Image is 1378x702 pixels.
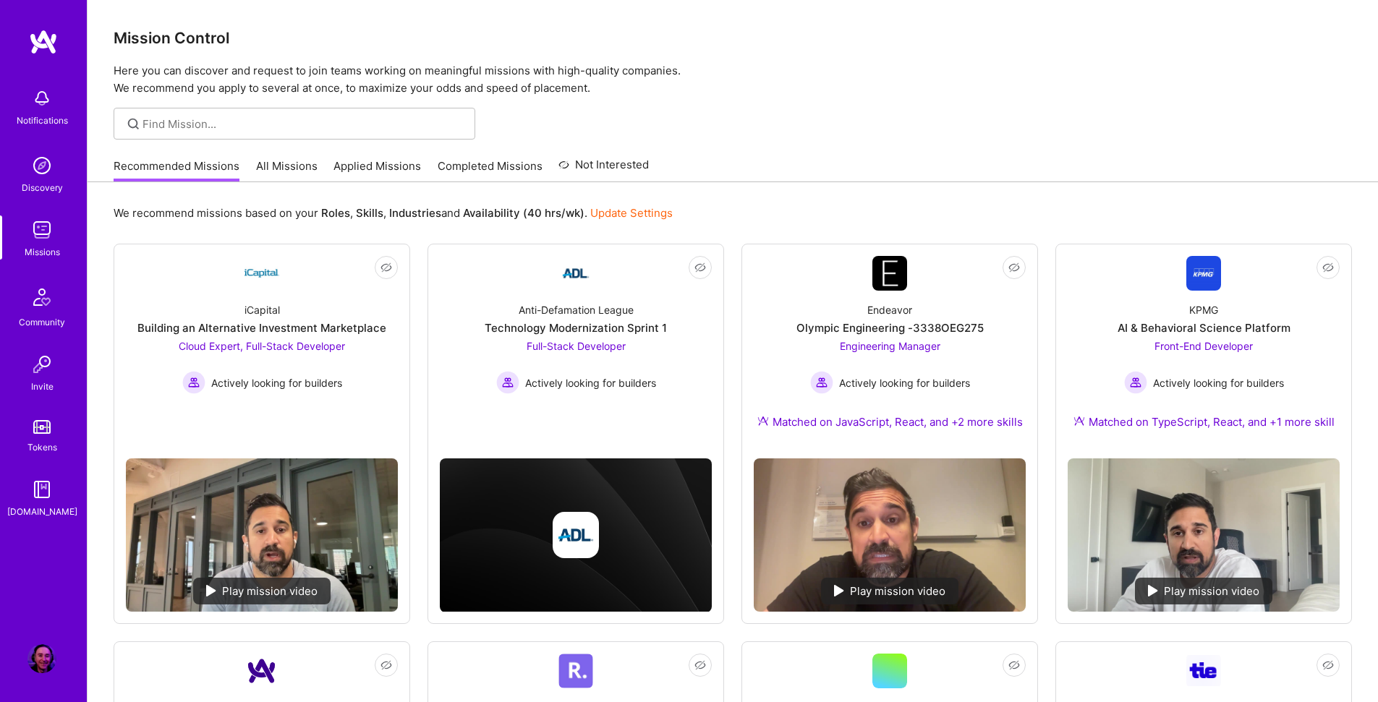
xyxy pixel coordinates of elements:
div: iCapital [244,302,280,317]
span: Front-End Developer [1154,340,1253,352]
div: Invite [31,379,54,394]
div: Community [19,314,65,330]
img: Company Logo [872,256,907,291]
img: No Mission [126,458,398,612]
a: Company LogoiCapitalBuilding an Alternative Investment MarketplaceCloud Expert, Full-Stack Develo... [126,256,398,447]
div: Play mission video [193,578,331,604]
img: bell [27,84,56,113]
img: No Mission [754,458,1026,612]
img: logo [29,29,58,55]
img: Company Logo [558,654,593,688]
span: Actively looking for builders [525,375,656,390]
a: Company LogoKPMGAI & Behavioral Science PlatformFront-End Developer Actively looking for builders... [1068,256,1340,447]
img: Ateam Purple Icon [757,415,769,427]
i: icon EyeClosed [1322,262,1334,273]
input: Find Mission... [143,116,464,132]
b: Skills [356,206,383,220]
b: Roles [321,206,350,220]
div: Notifications [17,113,68,128]
img: Company Logo [244,654,279,688]
b: Availability (40 hrs/wk) [463,206,584,220]
div: Matched on TypeScript, React, and +1 more skill [1073,414,1335,429]
img: Actively looking for builders [1124,371,1147,394]
i: icon EyeClosed [694,262,706,273]
div: Anti-Defamation League [519,302,634,317]
i: icon EyeClosed [1008,659,1020,671]
div: KPMG [1189,302,1218,317]
span: Cloud Expert, Full-Stack Developer [179,340,345,352]
a: Not Interested [558,156,649,182]
div: Tokens [27,440,57,455]
span: Engineering Manager [840,340,940,352]
span: Actively looking for builders [839,375,970,390]
span: Actively looking for builders [1153,375,1284,390]
a: Company LogoEndeavorOlympic Engineering -3338OEG275Engineering Manager Actively looking for build... [754,256,1026,447]
img: Ateam Purple Icon [1073,415,1085,427]
p: Here you can discover and request to join teams working on meaningful missions with high-quality ... [114,62,1352,97]
b: Industries [389,206,441,220]
img: play [834,585,844,596]
div: Matched on JavaScript, React, and +2 more skills [757,414,1023,429]
i: icon EyeClosed [380,659,392,671]
img: Invite [27,350,56,379]
div: Play mission video [1135,578,1272,604]
img: discovery [27,151,56,180]
img: Actively looking for builders [496,371,519,394]
div: Endeavor [867,302,912,317]
div: Building an Alternative Investment Marketplace [137,320,386,335]
img: Company logo [553,512,599,558]
img: play [1148,585,1158,596]
img: Company Logo [1186,655,1221,686]
img: Company Logo [244,256,279,291]
span: Full-Stack Developer [527,340,626,352]
i: icon EyeClosed [380,262,392,273]
a: Applied Missions [333,158,421,182]
i: icon SearchGrey [125,116,142,132]
i: icon EyeClosed [1322,659,1334,671]
div: Discovery [22,180,63,195]
a: User Avatar [24,644,60,673]
div: Olympic Engineering -3338OEG275 [796,320,984,335]
img: Actively looking for builders [810,371,833,394]
img: Actively looking for builders [182,371,205,394]
div: Missions [25,244,60,260]
img: User Avatar [27,644,56,673]
a: All Missions [256,158,318,182]
img: Company Logo [558,256,593,291]
img: guide book [27,475,56,504]
div: [DOMAIN_NAME] [7,504,77,519]
div: Technology Modernization Sprint 1 [485,320,667,335]
a: Company LogoAnti-Defamation LeagueTechnology Modernization Sprint 1Full-Stack Developer Actively ... [440,256,712,428]
img: cover [440,458,712,612]
img: No Mission [1068,458,1340,612]
a: Completed Missions [438,158,543,182]
div: AI & Behavioral Science Platform [1118,320,1290,335]
div: Play mission video [821,578,958,604]
span: Actively looking for builders [211,375,342,390]
img: Company Logo [1186,256,1221,291]
h3: Mission Control [114,29,1352,47]
i: icon EyeClosed [1008,262,1020,273]
i: icon EyeClosed [694,659,706,671]
img: Community [25,280,59,314]
img: teamwork [27,215,56,244]
p: We recommend missions based on your , , and . [114,205,673,221]
img: play [206,585,216,596]
a: Update Settings [590,206,673,220]
img: tokens [33,420,51,434]
a: Recommended Missions [114,158,239,182]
